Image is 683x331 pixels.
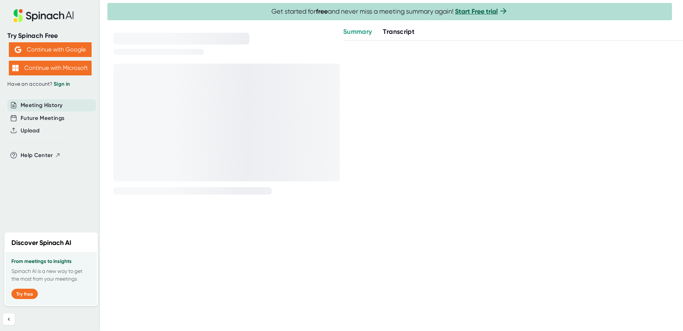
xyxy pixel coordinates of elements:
[11,238,71,248] h2: Discover Spinach AI
[383,28,415,36] span: Transcript
[7,81,93,88] div: Have an account?
[11,267,91,283] p: Spinach AI is a new way to get the most from your meetings
[271,7,508,16] span: Get started for and never miss a meeting summary again!
[15,46,21,53] img: Aehbyd4JwY73AAAAAElFTkSuQmCC
[21,151,53,160] span: Help Center
[21,101,63,110] button: Meeting History
[9,61,92,75] button: Continue with Microsoft
[3,313,15,325] button: Collapse sidebar
[54,81,70,87] a: Sign in
[11,259,91,264] h3: From meetings to insights
[383,27,415,37] button: Transcript
[11,289,38,299] button: Try free
[21,114,64,122] button: Future Meetings
[7,32,93,40] div: Try Spinach Free
[21,151,61,160] button: Help Center
[343,28,372,36] span: Summary
[343,27,372,37] button: Summary
[21,127,39,135] button: Upload
[9,42,92,57] button: Continue with Google
[316,7,328,15] b: free
[455,7,498,15] a: Start Free trial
